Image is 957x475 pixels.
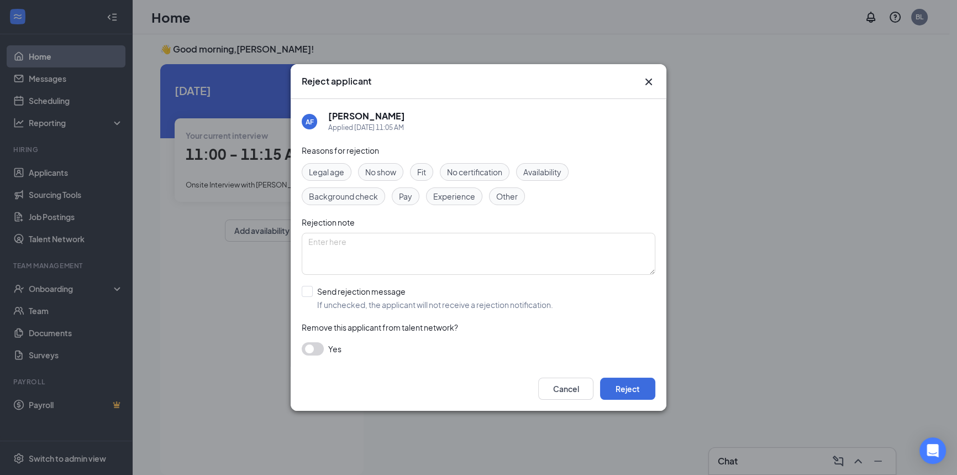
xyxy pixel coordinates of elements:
[365,166,396,178] span: No show
[496,190,518,202] span: Other
[309,190,378,202] span: Background check
[328,110,405,122] h5: [PERSON_NAME]
[302,145,379,155] span: Reasons for rejection
[642,75,655,88] button: Close
[306,117,314,127] div: AF
[309,166,344,178] span: Legal age
[302,322,458,332] span: Remove this applicant from talent network?
[538,378,593,400] button: Cancel
[399,190,412,202] span: Pay
[642,75,655,88] svg: Cross
[919,437,946,464] div: Open Intercom Messenger
[328,122,405,133] div: Applied [DATE] 11:05 AM
[328,342,341,356] span: Yes
[433,190,475,202] span: Experience
[417,166,426,178] span: Fit
[302,217,355,227] span: Rejection note
[523,166,561,178] span: Availability
[302,75,371,87] h3: Reject applicant
[447,166,502,178] span: No certification
[600,378,655,400] button: Reject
